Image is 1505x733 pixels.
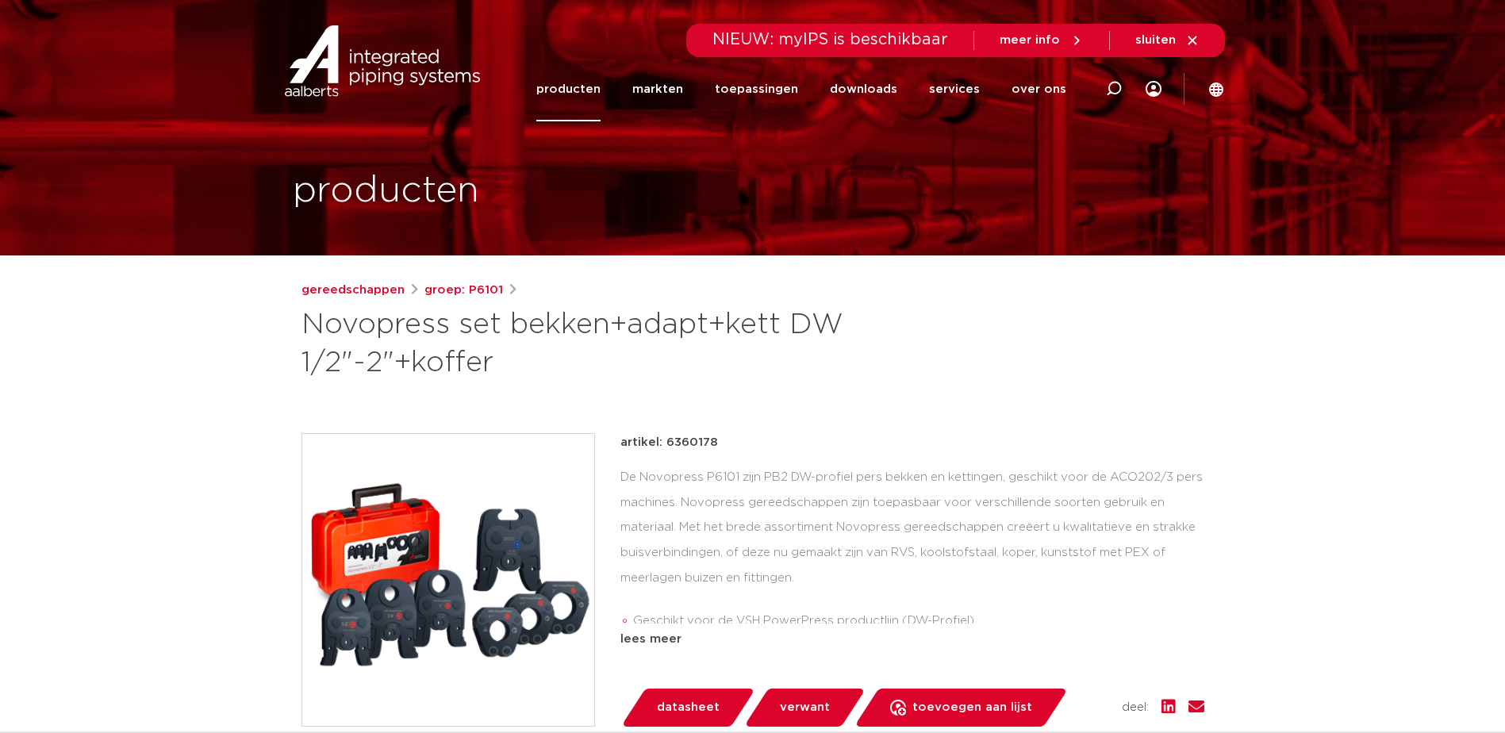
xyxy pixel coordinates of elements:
a: groep: P6101 [424,281,503,300]
span: meer info [1000,34,1060,46]
a: services [929,57,980,121]
a: datasheet [620,689,755,727]
div: De Novopress P6101 zijn PB2 DW-profiel pers bekken en kettingen, geschikt voor de ACO202/3 pers m... [620,465,1204,624]
a: gereedschappen [301,281,405,300]
a: producten [536,57,601,121]
a: verwant [743,689,866,727]
div: lees meer [620,630,1204,649]
li: Geschikt voor de VSH PowerPress productlijn (DW-Profiel) [633,608,1204,634]
a: markten [632,57,683,121]
span: toevoegen aan lijst [912,695,1032,720]
img: Product Image for Novopress set bekken+adapt+kett DW 1/2"-2"+koffer [302,434,594,726]
a: sluiten [1135,33,1200,48]
a: downloads [830,57,897,121]
div: my IPS [1146,57,1161,121]
span: datasheet [657,695,720,720]
a: over ons [1012,57,1066,121]
span: sluiten [1135,34,1176,46]
span: NIEUW: myIPS is beschikbaar [712,32,948,48]
span: verwant [780,695,830,720]
nav: Menu [536,57,1066,121]
span: deel: [1122,698,1149,717]
a: toepassingen [715,57,798,121]
h1: Novopress set bekken+adapt+kett DW 1/2"-2"+koffer [301,306,897,382]
a: meer info [1000,33,1084,48]
p: artikel: 6360178 [620,433,718,452]
h1: producten [293,166,479,217]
